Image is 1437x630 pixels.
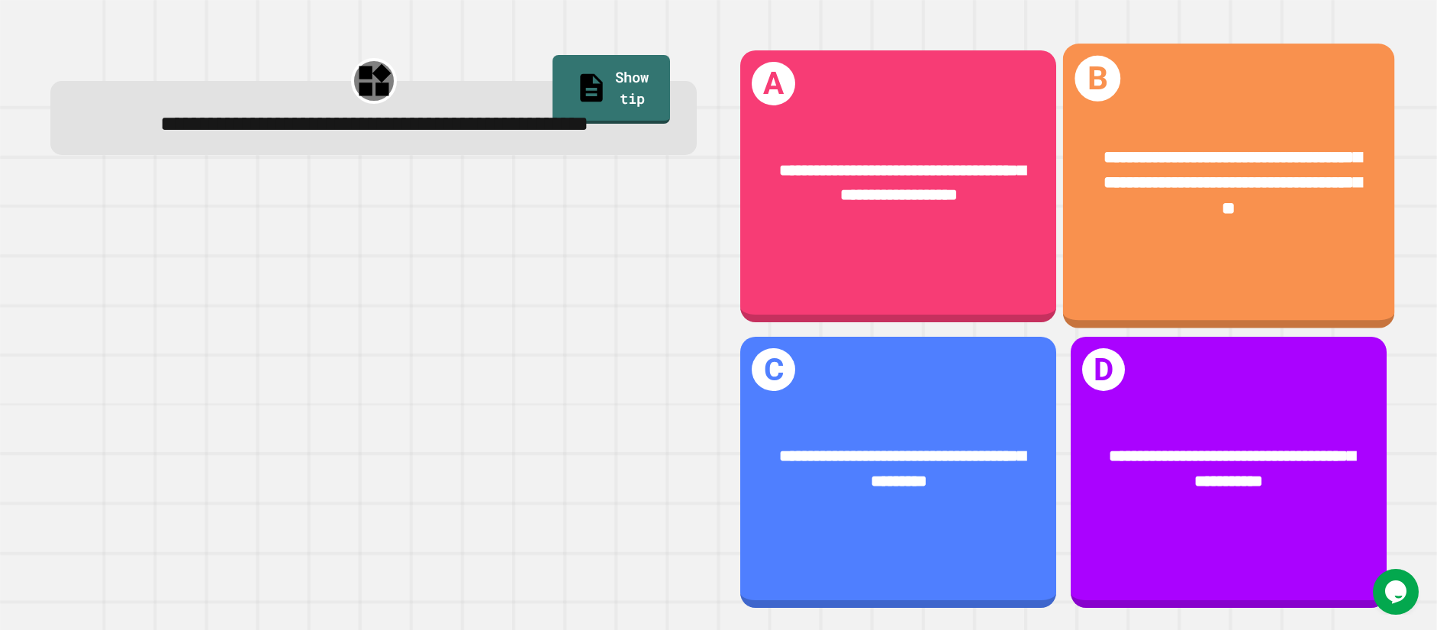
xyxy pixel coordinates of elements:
iframe: To enrich screen reader interactions, please activate Accessibility in Grammarly extension settings [1373,569,1422,615]
h1: A [752,62,795,105]
h1: B [1075,56,1120,101]
h1: C [752,348,795,392]
a: Show tip [553,55,670,124]
h1: D [1082,348,1126,392]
